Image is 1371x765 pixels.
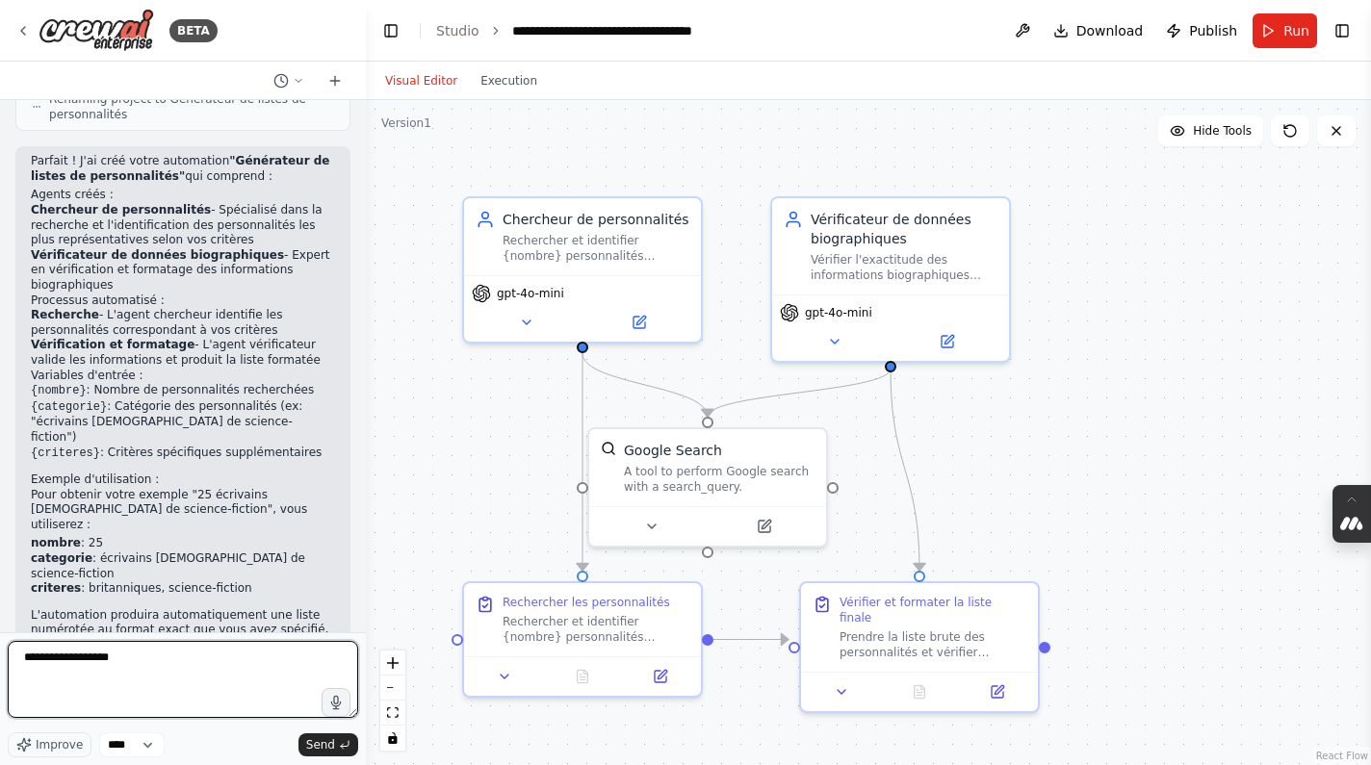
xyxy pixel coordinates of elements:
span: Hide Tools [1193,123,1252,139]
strong: categorie [31,551,92,565]
button: No output available [879,680,961,703]
span: gpt-4o-mini [805,305,872,320]
button: zoom out [380,676,405,701]
button: Start a new chat [320,69,350,92]
div: Vérifier et formater la liste finalePrendre la liste brute des personnalités et vérifier l'exacti... [799,581,1040,713]
img: Logo [39,9,154,52]
span: Download [1076,21,1144,40]
h2: Processus automatisé : [31,293,335,309]
a: React Flow attribution [1316,751,1368,761]
li: - Spécialisé dans la recherche et l'identification des personnalités les plus représentatives sel... [31,203,335,248]
li: - L'agent vérificateur valide les informations et produit la liste formatée [31,338,335,368]
strong: Chercheur de personnalités [31,203,211,217]
p: Pour obtenir votre exemple "25 écrivains [DEMOGRAPHIC_DATA] de science-fiction", vous utiliserez : [31,488,335,533]
p: L'automation produira automatiquement une liste numérotée au format exact que vous avez spécifié,... [31,608,335,668]
g: Edge from fd9d8fbd-b979-448d-8dc1-63261aa8c3cb to 79e20d47-1e41-42be-b36a-55ed1ce76a7a [713,630,789,650]
span: gpt-4o-mini [497,286,564,301]
button: Switch to previous chat [266,69,312,92]
li: : britanniques, science-fiction [31,581,335,597]
g: Edge from b1bbaee0-0a8e-453c-81b0-e6f0d6d4b76f to 720cd25c-3af8-4a19-8c94-4b6ad3c62ffe [573,353,717,417]
strong: criteres [31,581,81,595]
div: Prendre la liste brute des personnalités et vérifier l'exactitude de chaque information biographi... [840,629,1026,660]
h2: Exemple d'utilisation : [31,472,335,488]
strong: "Générateur de listes de personnalités" [31,154,329,183]
li: : Catégorie des personnalités (ex: "écrivains [DEMOGRAPHIC_DATA] de science-fiction") [31,399,335,446]
button: Download [1046,13,1151,48]
span: Run [1283,21,1309,40]
button: Run [1253,13,1317,48]
li: : 25 [31,536,335,551]
div: BETA [169,19,218,42]
button: zoom in [380,650,405,676]
li: : Nombre de personnalités recherchées [31,383,335,399]
button: Visual Editor [374,69,469,92]
button: Hide Tools [1158,115,1263,146]
g: Edge from a6109801-e20b-4bbb-87d5-302fb5648d1c to 720cd25c-3af8-4a19-8c94-4b6ad3c62ffe [698,369,900,417]
nav: breadcrumb [436,21,729,40]
button: Improve [8,732,91,757]
button: Open in side panel [584,311,693,334]
button: Open in side panel [892,330,1001,353]
button: Click to speak your automation idea [322,688,350,717]
button: toggle interactivity [380,726,405,751]
li: : écrivains [DEMOGRAPHIC_DATA] de science-fiction [31,551,335,581]
div: Vérifier et formater la liste finale [840,595,1026,625]
h2: Agents créés : [31,188,335,203]
div: Chercheur de personnalitésRechercher et identifier {nombre} personnalités correspondant à la caté... [462,196,703,344]
div: Version 1 [381,115,431,131]
div: Chercheur de personnalités [503,210,689,229]
div: Rechercher et identifier {nombre} personnalités correspondant à la catégorie "{categorie}" avec l... [503,614,689,645]
li: : Critères spécifiques supplémentaires [31,446,335,462]
span: Renaming project to Générateur de listes de personnalités [49,91,334,122]
button: Publish [1158,13,1245,48]
li: - Expert en vérification et formatage des informations biographiques [31,248,335,293]
button: No output available [542,665,624,688]
g: Edge from a6109801-e20b-4bbb-87d5-302fb5648d1c to 79e20d47-1e41-42be-b36a-55ed1ce76a7a [881,369,929,571]
span: Improve [36,737,83,752]
p: Parfait ! J'ai créé votre automation qui comprend : [31,154,335,184]
img: SerplyWebSearchTool [601,441,616,456]
button: Open in side panel [627,665,693,688]
div: Vérificateur de données biographiquesVérifier l'exactitude des informations biographiques collect... [770,196,1011,363]
strong: Vérification et formatage [31,338,194,351]
code: {criteres} [31,446,100,460]
strong: nombre [31,536,81,549]
button: Execution [469,69,549,92]
div: A tool to perform Google search with a search_query. [624,464,815,495]
strong: Recherche [31,308,99,321]
strong: Vérificateur de données biographiques [31,248,284,262]
button: Send [298,733,358,756]
button: Open in side panel [710,515,818,538]
div: React Flow controls [380,650,405,751]
code: {categorie} [31,400,107,414]
span: Send [306,737,335,752]
div: Vérificateur de données biographiques [811,210,997,248]
div: SerplyWebSearchToolGoogle SearchA tool to perform Google search with a search_query. [587,427,828,548]
button: Hide left sidebar [377,17,404,44]
code: {nombre} [31,384,87,397]
span: Publish [1189,21,1237,40]
div: Vérifier l'exactitude des informations biographiques collectées et formater la liste finale selon... [811,252,997,283]
div: Rechercher et identifier {nombre} personnalités correspondant à la catégorie "{categorie}" avec l... [503,233,689,264]
g: Edge from b1bbaee0-0a8e-453c-81b0-e6f0d6d4b76f to fd9d8fbd-b979-448d-8dc1-63261aa8c3cb [573,353,592,571]
a: Studio [436,23,479,38]
li: - L'agent chercheur identifie les personnalités correspondant à vos critères [31,308,335,338]
div: Rechercher les personnalités [503,595,670,610]
div: Google Search [624,441,722,460]
button: Show right sidebar [1329,17,1356,44]
button: fit view [380,701,405,726]
button: Open in side panel [964,680,1030,703]
h2: Variables d'entrée : [31,369,335,384]
div: Rechercher les personnalitésRechercher et identifier {nombre} personnalités correspondant à la ca... [462,581,703,698]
